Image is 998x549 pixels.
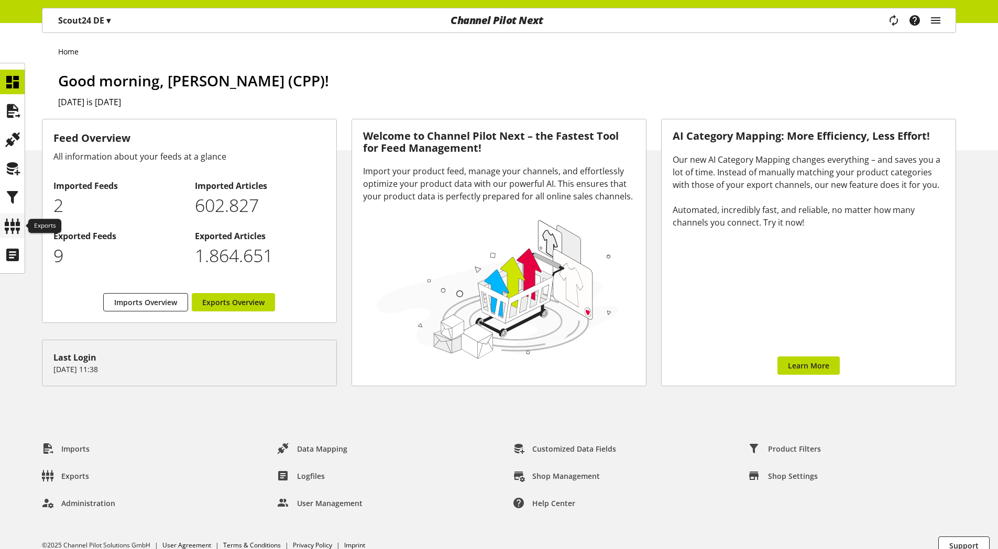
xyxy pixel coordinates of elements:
[740,439,829,458] a: Product Filters
[42,8,956,33] nav: main navigation
[297,470,325,481] span: Logfiles
[53,230,184,242] h2: Exported Feeds
[768,470,818,481] span: Shop Settings
[532,443,616,454] span: Customized Data Fields
[673,153,945,229] div: Our new AI Category Mapping changes everything – and saves you a lot of time. Instead of manually...
[114,297,177,308] span: Imports Overview
[740,466,826,485] a: Shop Settings
[297,443,347,454] span: Data Mapping
[34,439,98,458] a: Imports
[297,498,363,509] span: User Management
[53,150,325,163] div: All information about your feeds at a glance
[374,216,622,362] img: 78e1b9dcff1e8392d83655fcfc870417.svg
[195,192,325,219] p: 602827
[505,466,608,485] a: Shop Management
[269,466,333,485] a: Logfiles
[34,494,124,512] a: Administration
[103,293,188,311] a: Imports Overview
[269,439,356,458] a: Data Mapping
[363,130,635,154] h3: Welcome to Channel Pilot Next – the Fastest Tool for Feed Management!
[53,192,184,219] p: 2
[53,180,184,192] h2: Imported Feeds
[505,439,624,458] a: Customized Data Fields
[61,470,89,481] span: Exports
[195,180,325,192] h2: Imported Articles
[28,219,61,233] div: Exports
[202,297,265,308] span: Exports Overview
[58,14,111,27] p: Scout24 DE
[768,443,821,454] span: Product Filters
[192,293,275,311] a: Exports Overview
[58,71,329,91] span: Good morning, [PERSON_NAME] (CPP)!
[61,498,115,509] span: Administration
[195,230,325,242] h2: Exported Articles
[777,356,840,375] a: Learn More
[61,443,90,454] span: Imports
[58,96,956,108] h2: [DATE] is [DATE]
[269,494,371,512] a: User Management
[53,364,325,375] p: [DATE] 11:38
[673,130,945,142] h3: AI Category Mapping: More Efficiency, Less Effort!
[532,470,600,481] span: Shop Management
[106,15,111,26] span: ▾
[34,466,97,485] a: Exports
[53,242,184,269] p: 9
[53,351,325,364] div: Last Login
[363,165,635,203] div: Import your product feed, manage your channels, and effortlessly optimize your product data with ...
[53,130,325,146] h3: Feed Overview
[195,242,325,269] p: 1864651
[532,498,575,509] span: Help center
[505,494,584,512] a: Help center
[788,360,829,371] span: Learn More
